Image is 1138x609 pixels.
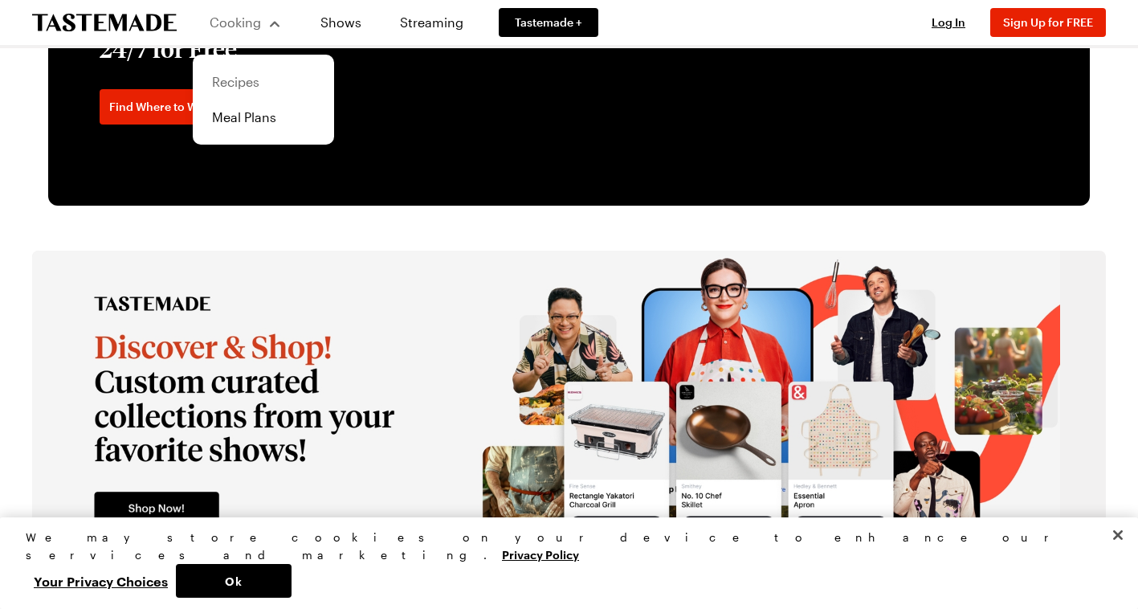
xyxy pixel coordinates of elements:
button: Log In [916,14,981,31]
button: Sign Up for FREE [990,8,1106,37]
button: Cooking [209,3,282,42]
span: Cooking [210,14,261,30]
div: Cooking [193,55,334,145]
div: We may store cookies on your device to enhance our services and marketing. [26,529,1099,564]
span: Log In [932,15,965,29]
button: Your Privacy Choices [26,564,176,598]
a: Tastemade + [499,8,598,37]
button: Ok [176,564,292,598]
span: Tastemade + [515,14,582,31]
span: Sign Up for FREE [1003,15,1093,29]
a: Recipes [202,64,324,100]
a: Meal Plans [202,100,324,135]
a: Find Where to Watch [100,89,231,125]
a: More information about your privacy, opens in a new tab [502,546,579,562]
button: Close [1100,517,1136,553]
h2: Tastemade Series Streaming 24/7 for Free [100,6,421,63]
div: Privacy [26,529,1099,598]
span: Find Where to Watch [109,99,222,115]
a: To Tastemade Home Page [32,14,177,32]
